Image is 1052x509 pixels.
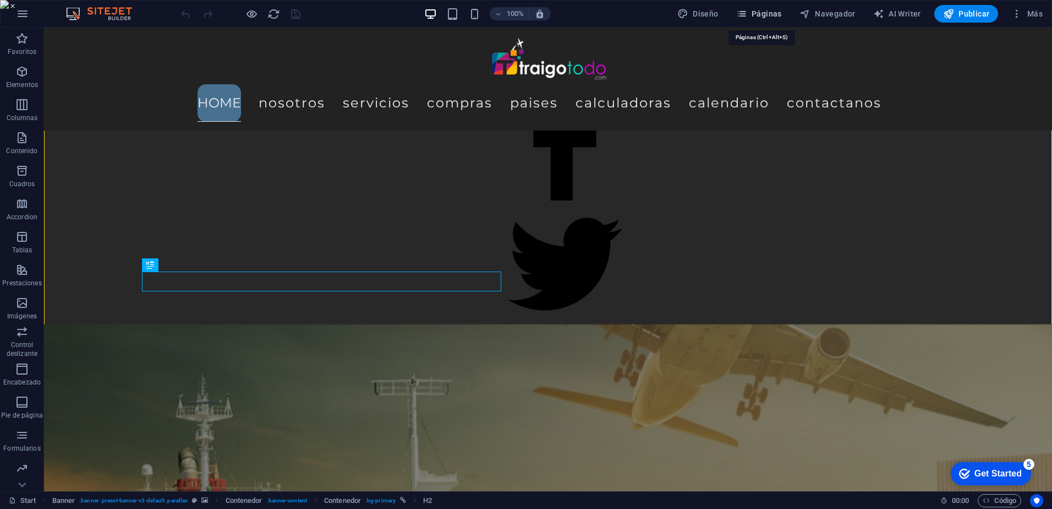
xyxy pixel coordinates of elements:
[1007,5,1047,23] button: Más
[79,494,188,507] span: . banner .preset-banner-v3-default .parallax
[3,444,40,453] p: Formularios
[9,6,89,29] div: Get Started 5 items remaining, 0% complete
[2,279,41,288] p: Prestaciones
[423,494,432,507] span: Haz clic para seleccionar y doble clic para editar
[400,497,406,503] i: Este elemento está vinculado
[736,8,782,19] span: Páginas
[7,113,38,122] p: Columnas
[952,494,969,507] span: 00 00
[7,312,37,321] p: Imágenes
[32,12,80,22] div: Get Started
[1030,494,1043,507] button: Usercentrics
[63,7,146,20] img: Editor Logo
[81,2,92,13] div: 5
[267,494,307,507] span: . banner-content
[267,8,280,20] i: Volver a cargar página
[506,7,524,20] h6: 100%
[940,494,969,507] h6: Tiempo de la sesión
[267,7,280,20] button: reload
[365,494,396,507] span: . bg-primary
[799,8,856,19] span: Navegador
[943,8,990,19] span: Publicar
[732,5,786,23] button: Páginas
[978,494,1021,507] button: Código
[9,180,35,188] p: Cuadros
[201,497,208,503] i: Este elemento contiene un fondo
[7,213,37,221] p: Accordion
[535,9,545,19] i: Al redimensionar, ajustar el nivel de zoom automáticamente para ajustarse al dispositivo elegido.
[673,5,723,23] div: Diseño (Ctrl+Alt+Y)
[1,411,42,420] p: Pie de página
[324,494,361,507] span: Haz clic para seleccionar y doble clic para editar
[8,47,36,56] p: Favoritos
[960,496,961,505] span: :
[9,494,36,507] a: Haz clic para cancelar la selección y doble clic para abrir páginas
[873,8,921,19] span: AI Writer
[983,494,1016,507] span: Código
[192,497,197,503] i: Este elemento es un preajuste personalizable
[795,5,860,23] button: Navegador
[3,378,41,387] p: Encabezado
[869,5,925,23] button: AI Writer
[490,7,529,20] button: 100%
[6,80,38,89] p: Elementos
[12,246,32,254] p: Tablas
[245,7,258,20] button: Haz clic para salir del modo de previsualización y seguir editando
[52,494,75,507] span: Haz clic para seleccionar y doble clic para editar
[226,494,262,507] span: Haz clic para seleccionar y doble clic para editar
[6,147,37,155] p: Contenido
[1011,8,1043,19] span: Más
[7,477,37,486] p: Marketing
[934,5,999,23] button: Publicar
[673,5,723,23] button: Diseño
[52,494,432,507] nav: breadcrumb
[677,8,719,19] span: Diseño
